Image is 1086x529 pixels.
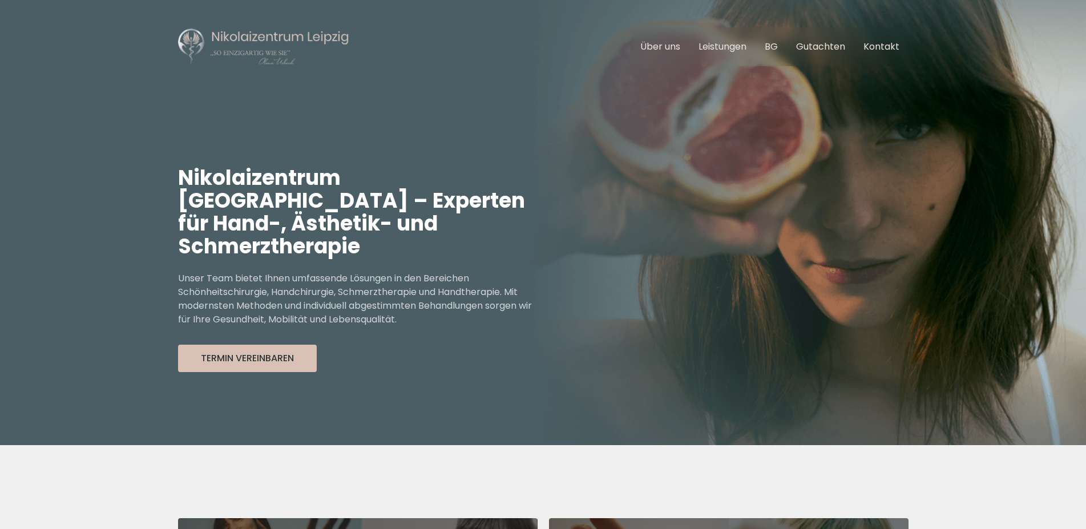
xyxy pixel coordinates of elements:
h1: Nikolaizentrum [GEOGRAPHIC_DATA] – Experten für Hand-, Ästhetik- und Schmerztherapie [178,167,543,258]
a: BG [765,40,778,53]
a: Leistungen [699,40,746,53]
a: Über uns [640,40,680,53]
button: Termin Vereinbaren [178,345,317,372]
img: Nikolaizentrum Leipzig Logo [178,27,349,66]
p: Unser Team bietet Ihnen umfassende Lösungen in den Bereichen Schönheitschirurgie, Handchirurgie, ... [178,272,543,326]
a: Gutachten [796,40,845,53]
a: Kontakt [863,40,899,53]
